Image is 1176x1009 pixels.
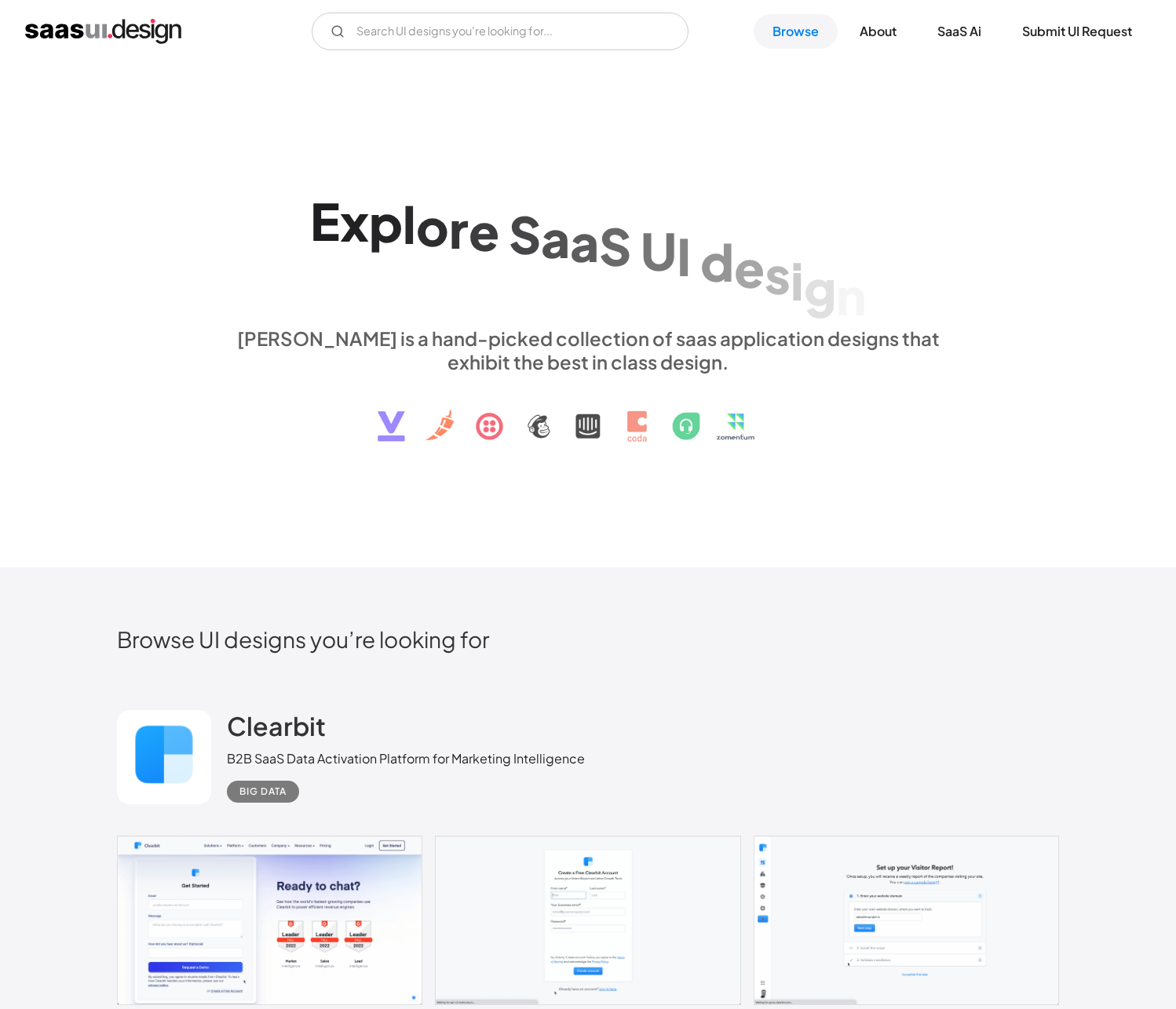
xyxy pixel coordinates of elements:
[599,217,631,277] div: S
[919,14,1000,49] a: SaaS Ai
[765,244,791,304] div: s
[509,205,541,265] div: S
[1003,14,1151,49] a: Submit UI Request
[227,749,585,768] div: B2B SaaS Data Activation Platform for Marketing Intelligence
[117,625,1059,653] h2: Browse UI designs you’re looking for
[310,191,340,251] div: E
[25,19,181,44] a: home
[416,196,449,257] div: o
[239,782,287,801] div: Big Data
[312,13,688,50] input: Search UI designs you're looking for...
[227,190,949,311] h1: Explore SaaS UI design patterns & interactions.
[403,194,416,254] div: l
[469,202,499,262] div: e
[791,250,804,311] div: i
[734,238,765,298] div: e
[754,14,838,49] a: Browse
[836,265,866,326] div: n
[700,231,734,292] div: d
[804,257,836,318] div: g
[350,373,826,455] img: text, icon, saas logo
[641,221,677,282] div: U
[841,14,915,49] a: About
[541,208,570,268] div: a
[227,710,326,741] h2: Clearbit
[227,710,326,749] a: Clearbit
[570,212,599,272] div: a
[449,199,469,259] div: r
[677,226,691,286] div: I
[369,192,403,253] div: p
[227,326,949,373] div: [PERSON_NAME] is a hand-picked collection of saas application designs that exhibit the best in cl...
[312,13,688,50] form: Email Form
[340,191,369,252] div: x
